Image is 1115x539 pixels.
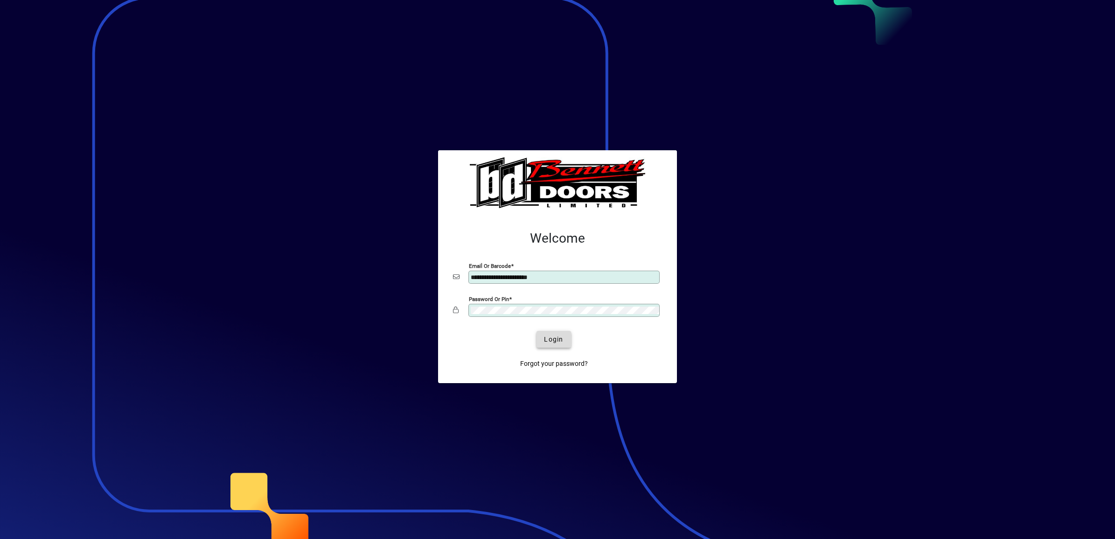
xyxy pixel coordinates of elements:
a: Forgot your password? [516,355,592,372]
span: Forgot your password? [520,359,588,369]
span: Login [544,335,563,344]
h2: Welcome [453,231,662,246]
mat-label: Password or Pin [469,296,509,302]
button: Login [537,331,571,348]
mat-label: Email or Barcode [469,263,511,269]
